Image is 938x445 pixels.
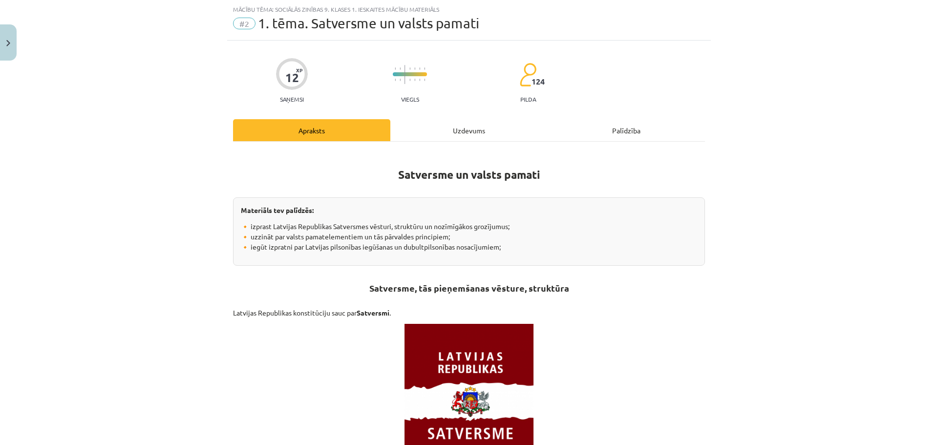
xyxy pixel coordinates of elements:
[409,79,410,81] img: icon-short-line-57e1e144782c952c97e751825c79c345078a6d821885a25fce030b3d8c18986b.svg
[424,67,425,70] img: icon-short-line-57e1e144782c952c97e751825c79c345078a6d821885a25fce030b3d8c18986b.svg
[409,67,410,70] img: icon-short-line-57e1e144782c952c97e751825c79c345078a6d821885a25fce030b3d8c18986b.svg
[401,96,419,103] p: Viegls
[258,15,479,31] span: 1. tēma. Satversme un valsts pamati
[395,79,396,81] img: icon-short-line-57e1e144782c952c97e751825c79c345078a6d821885a25fce030b3d8c18986b.svg
[414,79,415,81] img: icon-short-line-57e1e144782c952c97e751825c79c345078a6d821885a25fce030b3d8c18986b.svg
[424,79,425,81] img: icon-short-line-57e1e144782c952c97e751825c79c345078a6d821885a25fce030b3d8c18986b.svg
[532,77,545,86] span: 124
[296,67,302,73] span: XP
[400,67,401,70] img: icon-short-line-57e1e144782c952c97e751825c79c345078a6d821885a25fce030b3d8c18986b.svg
[285,71,299,85] div: 12
[519,63,536,87] img: students-c634bb4e5e11cddfef0936a35e636f08e4e9abd3cc4e673bd6f9a4125e45ecb1.svg
[276,96,308,103] p: Saņemsi
[419,79,420,81] img: icon-short-line-57e1e144782c952c97e751825c79c345078a6d821885a25fce030b3d8c18986b.svg
[241,221,697,252] p: 🔸 izprast Latvijas Republikas Satversmes vēsturi, struktūru un nozīmīgākos grozījumus; 🔸 uzzināt ...
[6,40,10,46] img: icon-close-lesson-0947bae3869378f0d4975bcd49f059093ad1ed9edebbc8119c70593378902aed.svg
[400,79,401,81] img: icon-short-line-57e1e144782c952c97e751825c79c345078a6d821885a25fce030b3d8c18986b.svg
[395,67,396,70] img: icon-short-line-57e1e144782c952c97e751825c79c345078a6d821885a25fce030b3d8c18986b.svg
[398,168,540,182] strong: Satversme un valsts pamati
[357,308,389,317] b: Satversmi
[419,67,420,70] img: icon-short-line-57e1e144782c952c97e751825c79c345078a6d821885a25fce030b3d8c18986b.svg
[414,67,415,70] img: icon-short-line-57e1e144782c952c97e751825c79c345078a6d821885a25fce030b3d8c18986b.svg
[548,119,705,141] div: Palīdzība
[233,119,390,141] div: Apraksts
[233,18,256,29] span: #2
[369,282,569,294] strong: Satversme, tās pieņemšanas vēsture, struktūra
[241,206,314,214] strong: Materiāls tev palīdzēs:
[233,6,705,13] div: Mācību tēma: Sociālās zinības 9. klases 1. ieskaites mācību materiāls
[390,119,548,141] div: Uzdevums
[405,65,405,84] img: icon-long-line-d9ea69661e0d244f92f715978eff75569469978d946b2353a9bb055b3ed8787d.svg
[233,308,705,318] p: Latvijas Republikas konstitūciju sauc par .
[520,96,536,103] p: pilda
